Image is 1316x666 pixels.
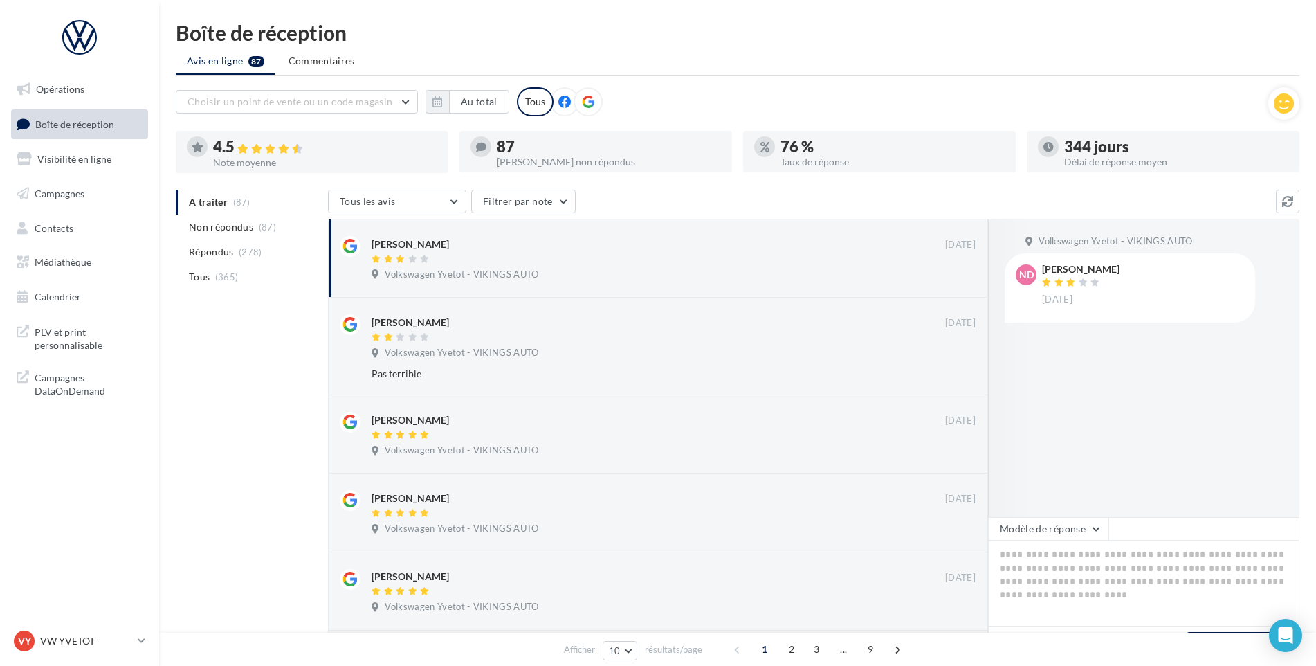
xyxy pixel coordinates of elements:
[189,270,210,284] span: Tous
[609,645,621,656] span: 10
[497,139,721,154] div: 87
[35,222,73,233] span: Contacts
[753,638,776,660] span: 1
[188,96,392,107] span: Choisir un point de vente ou un code magasin
[8,248,151,277] a: Médiathèque
[213,158,437,168] div: Note moyenne
[1064,157,1288,167] div: Délai de réponse moyen
[8,75,151,104] a: Opérations
[176,22,1299,43] div: Boîte de réception
[340,195,396,207] span: Tous les avis
[385,269,538,281] span: Volkswagen Yvetot - VIKINGS AUTO
[780,157,1005,167] div: Taux de réponse
[449,90,509,114] button: Au total
[40,634,132,648] p: VW YVETOT
[328,190,466,213] button: Tous les avis
[385,601,538,613] span: Volkswagen Yvetot - VIKINGS AUTO
[372,367,886,381] div: Pas terrible
[1042,264,1119,274] div: [PERSON_NAME]
[189,245,234,259] span: Répondus
[497,157,721,167] div: [PERSON_NAME] non répondus
[213,139,437,155] div: 4.5
[1064,139,1288,154] div: 344 jours
[564,643,595,656] span: Afficher
[945,415,976,427] span: [DATE]
[1019,268,1034,282] span: ND
[37,153,111,165] span: Visibilité en ligne
[289,55,355,66] span: Commentaires
[1039,235,1192,248] span: Volkswagen Yvetot - VIKINGS AUTO
[35,291,81,303] span: Calendrier
[372,237,449,251] div: [PERSON_NAME]
[372,413,449,427] div: [PERSON_NAME]
[1269,619,1302,652] div: Open Intercom Messenger
[35,256,91,268] span: Médiathèque
[780,638,803,660] span: 2
[8,145,151,174] a: Visibilité en ligne
[426,90,509,114] button: Au total
[35,368,143,398] span: Campagnes DataOnDemand
[259,222,276,233] span: (87)
[780,139,1005,154] div: 76 %
[945,317,976,330] span: [DATE]
[8,214,151,243] a: Contacts
[372,316,449,330] div: [PERSON_NAME]
[832,638,855,660] span: ...
[11,628,148,654] a: VY VW YVETOT
[8,282,151,312] a: Calendrier
[945,239,976,251] span: [DATE]
[517,87,554,116] div: Tous
[36,83,84,95] span: Opérations
[18,634,31,648] span: VY
[35,188,84,199] span: Campagnes
[8,109,151,139] a: Boîte de réception
[385,444,538,457] span: Volkswagen Yvetot - VIKINGS AUTO
[645,643,702,656] span: résultats/page
[1042,294,1072,306] span: [DATE]
[385,347,538,359] span: Volkswagen Yvetot - VIKINGS AUTO
[215,271,239,282] span: (365)
[805,638,828,660] span: 3
[176,90,418,114] button: Choisir un point de vente ou un code magasin
[8,317,151,358] a: PLV et print personnalisable
[372,570,449,584] div: [PERSON_NAME]
[35,118,114,129] span: Boîte de réception
[189,220,253,234] span: Non répondus
[603,641,638,660] button: 10
[372,492,449,505] div: [PERSON_NAME]
[8,363,151,404] a: Campagnes DataOnDemand
[385,523,538,535] span: Volkswagen Yvetot - VIKINGS AUTO
[471,190,576,213] button: Filtrer par note
[945,493,976,505] span: [DATE]
[945,572,976,584] span: [DATE]
[239,246,262,258] span: (278)
[35,323,143,352] span: PLV et print personnalisable
[8,179,151,208] a: Campagnes
[859,638,881,660] span: 9
[988,517,1108,541] button: Modèle de réponse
